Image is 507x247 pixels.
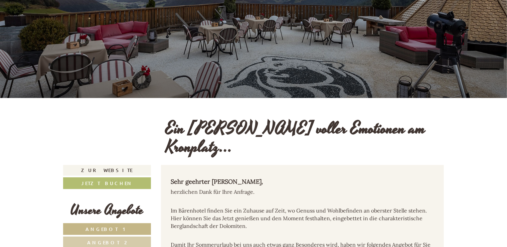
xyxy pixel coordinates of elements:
[166,120,439,157] h1: Ein [PERSON_NAME] voller Emotionen am Kronplatz...
[63,165,151,176] a: Zur Website
[262,178,263,185] em: ,
[86,226,129,232] span: Angebot 1
[171,188,434,203] p: herzlichen Dank für Ihre Anfrage.
[63,177,151,189] a: Jetzt buchen
[171,178,263,185] strong: Sehr geehrter [PERSON_NAME]
[63,201,151,220] div: Unsere Angebote
[171,207,434,237] p: Im Bärenhotel finden Sie ein Zuhause auf Zeit, wo Genuss und Wohlbefinden an oberster Stelle steh...
[87,239,127,246] span: Angebot 2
